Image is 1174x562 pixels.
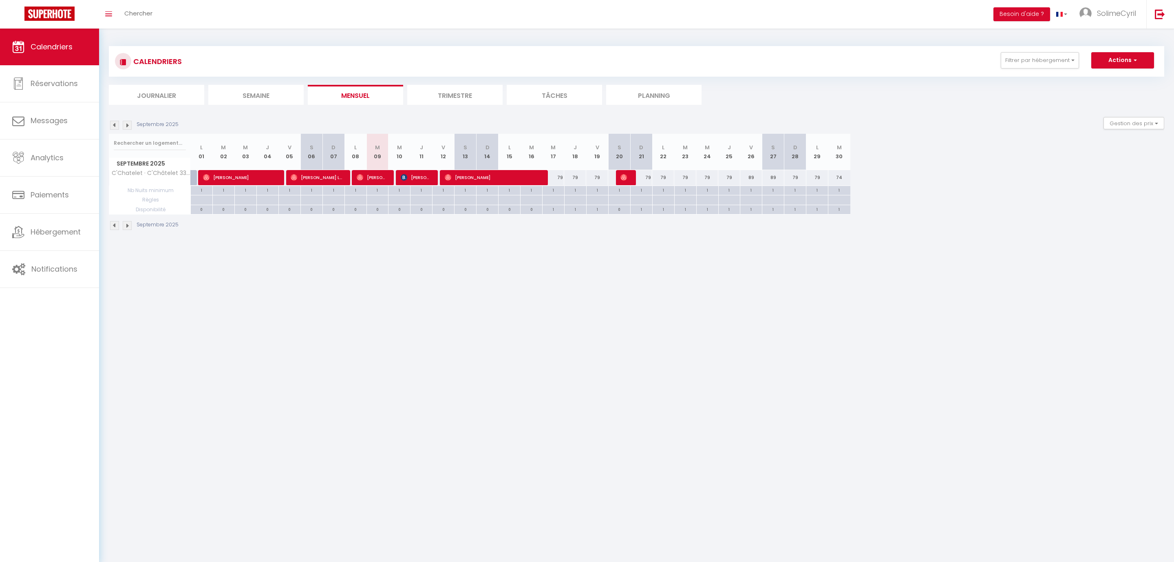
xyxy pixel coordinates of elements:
[109,85,204,105] li: Journalier
[697,205,718,213] div: 1
[762,134,784,170] th: 27
[662,144,664,151] abbr: L
[565,186,586,194] div: 1
[191,186,212,194] div: 1
[806,170,828,185] div: 79
[828,170,850,185] div: 74
[485,144,490,151] abbr: D
[257,186,278,194] div: 1
[300,134,322,170] th: 06
[762,170,784,185] div: 89
[718,170,740,185] div: 79
[508,144,511,151] abbr: L
[407,85,503,105] li: Trimestre
[771,144,775,151] abbr: S
[543,205,564,213] div: 1
[308,85,403,105] li: Mensuel
[114,136,186,150] input: Rechercher un logement...
[1155,9,1165,19] img: logout
[109,158,190,170] span: Septembre 2025
[806,205,828,213] div: 1
[521,186,542,194] div: 1
[477,205,498,213] div: 0
[653,205,674,213] div: 1
[521,205,542,213] div: 0
[375,144,380,151] abbr: M
[618,144,621,151] abbr: S
[420,144,423,151] abbr: J
[477,186,498,194] div: 1
[652,170,674,185] div: 79
[762,205,784,213] div: 1
[740,186,762,194] div: 1
[674,170,696,185] div: 79
[200,144,203,151] abbr: L
[291,170,342,185] span: [PERSON_NAME] Le-Gac
[477,134,499,170] th: 14
[243,144,248,151] abbr: M
[675,205,696,213] div: 1
[278,134,300,170] th: 05
[608,134,630,170] th: 20
[609,205,630,213] div: 0
[652,134,674,170] th: 22
[696,134,718,170] th: 24
[433,186,454,194] div: 1
[828,186,850,194] div: 1
[463,144,467,151] abbr: S
[323,205,344,213] div: 0
[529,144,534,151] abbr: M
[993,7,1050,21] button: Besoin d'aide ?
[208,85,304,105] li: Semaine
[740,170,762,185] div: 89
[322,134,344,170] th: 07
[310,144,313,151] abbr: S
[441,144,445,151] abbr: V
[410,134,433,170] th: 11
[606,85,702,105] li: Planning
[631,205,652,213] div: 1
[345,186,366,194] div: 1
[279,186,300,194] div: 1
[499,134,521,170] th: 15
[521,134,543,170] th: 16
[357,170,386,185] span: [PERSON_NAME]
[455,205,476,213] div: 0
[401,170,430,185] span: [PERSON_NAME]
[234,134,256,170] th: 03
[124,9,152,18] span: Chercher
[203,170,276,185] span: [PERSON_NAME]
[784,205,806,213] div: 1
[749,144,753,151] abbr: V
[639,144,643,151] abbr: D
[828,205,850,213] div: 1
[256,134,278,170] th: 04
[367,186,388,194] div: 1
[24,7,75,21] img: Super Booking
[718,134,740,170] th: 25
[388,134,410,170] th: 10
[31,190,69,200] span: Paiements
[1103,117,1164,129] button: Gestion des prix
[806,186,828,194] div: 1
[784,134,806,170] th: 28
[345,205,366,213] div: 0
[728,144,731,151] abbr: J
[586,134,608,170] th: 19
[235,186,256,194] div: 1
[784,170,806,185] div: 79
[719,205,740,213] div: 1
[1097,8,1136,18] span: SolimeCyril
[433,205,454,213] div: 0
[301,186,322,194] div: 1
[397,144,402,151] abbr: M
[543,186,564,194] div: 1
[31,227,81,237] span: Hébergement
[213,186,234,194] div: 1
[828,134,850,170] th: 30
[354,144,357,151] abbr: L
[137,121,179,128] p: Septembre 2025
[212,134,234,170] th: 02
[837,144,842,151] abbr: M
[191,134,213,170] th: 01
